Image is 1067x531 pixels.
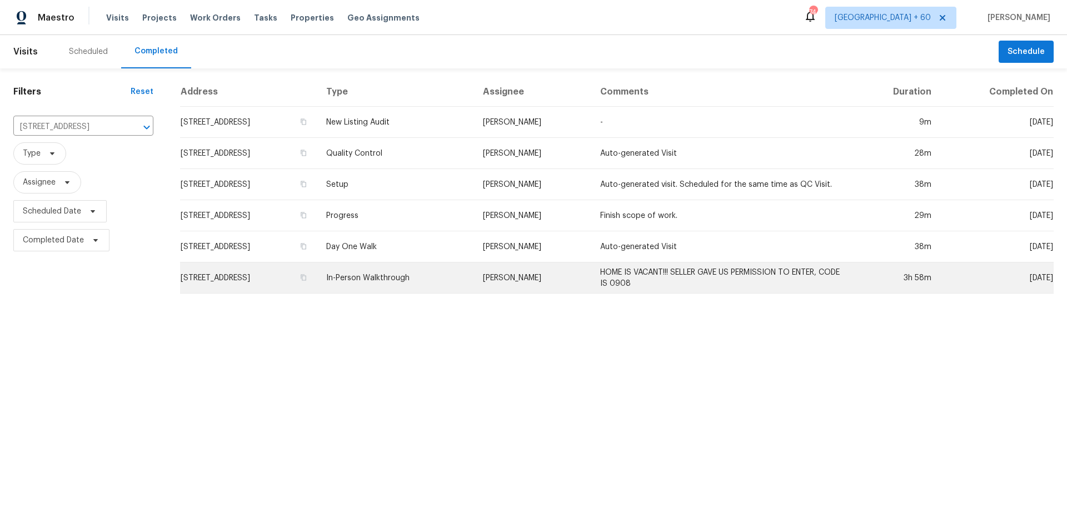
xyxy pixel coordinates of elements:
[190,12,241,23] span: Work Orders
[940,77,1054,107] th: Completed On
[591,169,854,200] td: Auto-generated visit. Scheduled for the same time as QC Visit.
[298,179,308,189] button: Copy Address
[591,200,854,231] td: Finish scope of work.
[983,12,1050,23] span: [PERSON_NAME]
[347,12,420,23] span: Geo Assignments
[131,86,153,97] div: Reset
[474,77,592,107] th: Assignee
[180,231,317,262] td: [STREET_ADDRESS]
[180,262,317,294] td: [STREET_ADDRESS]
[835,12,931,23] span: [GEOGRAPHIC_DATA] + 60
[854,231,940,262] td: 38m
[854,169,940,200] td: 38m
[134,46,178,57] div: Completed
[1008,45,1045,59] span: Schedule
[317,77,473,107] th: Type
[298,210,308,220] button: Copy Address
[999,41,1054,63] button: Schedule
[139,120,154,135] button: Open
[23,235,84,246] span: Completed Date
[317,262,473,294] td: In-Person Walkthrough
[254,14,277,22] span: Tasks
[180,138,317,169] td: [STREET_ADDRESS]
[298,272,308,282] button: Copy Address
[298,148,308,158] button: Copy Address
[940,231,1054,262] td: [DATE]
[106,12,129,23] span: Visits
[854,138,940,169] td: 28m
[291,12,334,23] span: Properties
[940,107,1054,138] td: [DATE]
[69,46,108,57] div: Scheduled
[591,231,854,262] td: Auto-generated Visit
[13,86,131,97] h1: Filters
[591,107,854,138] td: -
[317,107,473,138] td: New Listing Audit
[854,77,940,107] th: Duration
[142,12,177,23] span: Projects
[298,241,308,251] button: Copy Address
[854,200,940,231] td: 29m
[940,200,1054,231] td: [DATE]
[854,107,940,138] td: 9m
[13,118,122,136] input: Search for an address...
[317,200,473,231] td: Progress
[317,169,473,200] td: Setup
[298,117,308,127] button: Copy Address
[474,138,592,169] td: [PERSON_NAME]
[23,177,56,188] span: Assignee
[591,77,854,107] th: Comments
[13,39,38,64] span: Visits
[940,262,1054,294] td: [DATE]
[317,231,473,262] td: Day One Walk
[474,262,592,294] td: [PERSON_NAME]
[940,138,1054,169] td: [DATE]
[474,169,592,200] td: [PERSON_NAME]
[809,7,817,18] div: 744
[591,138,854,169] td: Auto-generated Visit
[940,169,1054,200] td: [DATE]
[180,77,317,107] th: Address
[180,200,317,231] td: [STREET_ADDRESS]
[38,12,74,23] span: Maestro
[317,138,473,169] td: Quality Control
[854,262,940,294] td: 3h 58m
[474,231,592,262] td: [PERSON_NAME]
[180,169,317,200] td: [STREET_ADDRESS]
[474,107,592,138] td: [PERSON_NAME]
[180,107,317,138] td: [STREET_ADDRESS]
[474,200,592,231] td: [PERSON_NAME]
[23,206,81,217] span: Scheduled Date
[23,148,41,159] span: Type
[591,262,854,294] td: HOME IS VACANT!!! SELLER GAVE US PERMISSION TO ENTER, CODE IS 0908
